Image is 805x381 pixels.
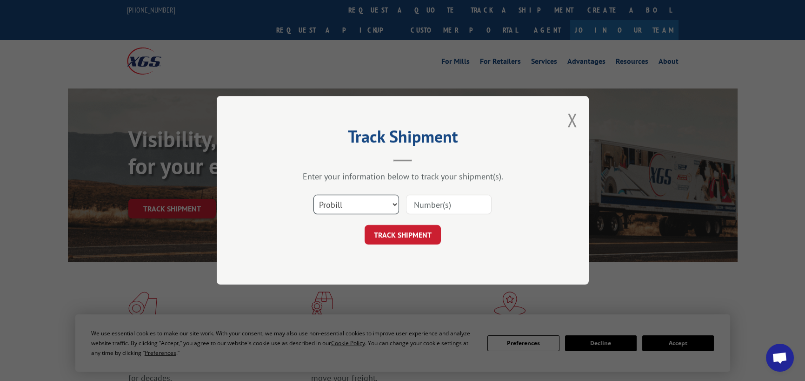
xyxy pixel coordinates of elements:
[567,108,577,132] button: Close modal
[365,225,441,245] button: TRACK SHIPMENT
[263,171,542,182] div: Enter your information below to track your shipment(s).
[766,344,794,372] div: Open chat
[406,195,492,215] input: Number(s)
[263,130,542,148] h2: Track Shipment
